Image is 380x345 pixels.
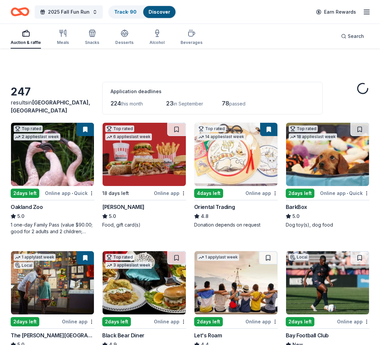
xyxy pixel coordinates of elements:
[11,27,41,49] button: Auction & raffle
[286,331,329,339] div: Bay Football Club
[245,317,278,326] div: Online app
[181,40,202,45] div: Beverages
[48,8,90,16] span: 2025 Fall Fun Run
[14,254,56,261] div: 1 apply last week
[150,27,165,49] button: Alcohol
[312,6,360,18] a: Earn Rewards
[102,189,129,197] div: 18 days left
[102,317,131,326] div: 2 days left
[57,40,69,45] div: Meals
[194,251,277,314] img: Image for Let's Roam
[11,40,41,45] div: Auction & raffle
[194,203,235,211] div: Oriental Trading
[45,189,94,197] div: Online app Quick
[286,222,369,228] div: Dog toy(s), dog food
[286,251,369,314] img: Image for Bay Football Club
[115,27,134,49] button: Desserts
[11,4,29,20] a: Home
[286,203,307,211] div: BarkBox
[11,222,94,235] div: 1 one-day Family Pass (value $90.00; good for 2 adults and 2 children; parking is included)
[197,254,239,261] div: 1 apply last week
[11,99,90,114] span: in
[194,122,278,228] a: Image for Oriental TradingTop rated14 applieslast week4days leftOnline appOriental Trading4.8Dona...
[102,203,145,211] div: [PERSON_NAME]
[11,123,94,186] img: Image for Oakland Zoo
[289,254,309,260] div: Local
[320,189,369,197] div: Online app Quick
[85,27,99,49] button: Snacks
[111,87,314,95] div: Application deadlines
[194,317,223,326] div: 2 days left
[14,125,43,132] div: Top rated
[105,133,152,140] div: 6 applies last week
[194,222,278,228] div: Donation depends on request
[337,317,369,326] div: Online app
[194,189,223,198] div: 4 days left
[292,212,299,220] span: 5.0
[72,191,73,196] span: •
[108,5,176,19] button: Track· 90Discover
[289,133,337,140] div: 18 applies last week
[286,123,369,186] img: Image for BarkBox
[35,5,103,19] button: 2025 Fall Fun Run
[62,317,94,326] div: Online app
[166,100,174,107] span: 23
[11,98,94,114] div: results
[11,99,90,114] span: [GEOGRAPHIC_DATA], [GEOGRAPHIC_DATA]
[286,189,314,198] div: 2 days left
[336,30,369,43] button: Search
[194,331,222,339] div: Let's Roam
[11,331,94,339] div: The [PERSON_NAME][GEOGRAPHIC_DATA]
[17,212,24,220] span: 5.0
[85,40,99,45] div: Snacks
[201,212,208,220] span: 4.8
[347,191,348,196] span: •
[11,317,39,326] div: 2 days left
[149,9,170,15] a: Discover
[245,189,278,197] div: Online app
[181,27,202,49] button: Beverages
[105,262,152,269] div: 3 applies last week
[289,125,318,132] div: Top rated
[174,101,203,106] span: in September
[111,100,121,107] span: 224
[11,203,43,211] div: Oakland Zoo
[102,122,186,228] a: Image for Portillo'sTop rated6 applieslast week18 days leftOnline app[PERSON_NAME]5.0Food, gift c...
[286,122,369,228] a: Image for BarkBoxTop rated18 applieslast week2days leftOnline app•QuickBarkBox5.0Dog toy(s), dog ...
[14,133,60,140] div: 2 applies last week
[105,125,134,132] div: Top rated
[121,101,143,106] span: this month
[286,317,314,326] div: 2 days left
[102,222,186,228] div: Food, gift card(s)
[222,100,229,107] span: 78
[114,9,137,15] a: Track· 90
[57,27,69,49] button: Meals
[154,189,186,197] div: Online app
[11,122,94,235] a: Image for Oakland ZooTop rated2 applieslast week2days leftOnline app•QuickOakland Zoo5.01 one-day...
[154,317,186,326] div: Online app
[105,254,134,260] div: Top rated
[102,331,145,339] div: Black Bear Diner
[11,251,94,314] img: Image for The Walt Disney Museum
[197,125,226,132] div: Top rated
[197,133,245,140] div: 14 applies last week
[229,101,245,106] span: passed
[348,32,364,40] span: Search
[11,189,39,198] div: 2 days left
[11,85,94,98] div: 247
[194,123,277,186] img: Image for Oriental Trading
[14,262,34,269] div: Local
[103,251,186,314] img: Image for Black Bear Diner
[103,123,186,186] img: Image for Portillo's
[150,40,165,45] div: Alcohol
[115,40,134,45] div: Desserts
[109,212,116,220] span: 5.0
